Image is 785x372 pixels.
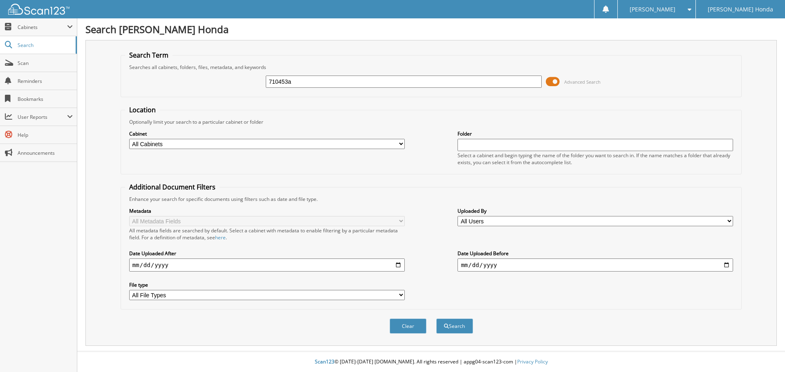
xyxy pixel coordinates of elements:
span: Scan123 [315,358,334,365]
span: Help [18,131,73,138]
span: Bookmarks [18,96,73,102]
span: User Reports [18,114,67,120]
legend: Additional Document Filters [125,183,220,192]
a: here [215,234,226,241]
legend: Location [125,105,160,114]
label: Folder [458,130,733,137]
div: Enhance your search for specific documents using filters such as date and file type. [125,196,738,203]
input: start [129,258,405,272]
span: [PERSON_NAME] [630,7,675,12]
label: Metadata [129,207,405,214]
img: scan123-logo-white.svg [8,4,70,15]
h1: Search [PERSON_NAME] Honda [85,22,777,36]
div: Searches all cabinets, folders, files, metadata, and keywords [125,64,738,71]
label: File type [129,281,405,288]
div: © [DATE]-[DATE] [DOMAIN_NAME]. All rights reserved | appg04-scan123-com | [77,352,785,372]
button: Clear [390,319,426,334]
span: [PERSON_NAME] Honda [708,7,773,12]
span: Search [18,42,72,49]
div: All metadata fields are searched by default. Select a cabinet with metadata to enable filtering b... [129,227,405,241]
div: Select a cabinet and begin typing the name of the folder you want to search in. If the name match... [458,152,733,166]
label: Cabinet [129,130,405,137]
span: Advanced Search [564,79,601,85]
legend: Search Term [125,51,173,60]
span: Announcements [18,149,73,156]
button: Search [436,319,473,334]
iframe: Chat Widget [744,333,785,372]
span: Scan [18,60,73,67]
div: Optionally limit your search to a particular cabinet or folder [125,118,738,125]
label: Date Uploaded After [129,250,405,257]
label: Uploaded By [458,207,733,214]
label: Date Uploaded Before [458,250,733,257]
span: Cabinets [18,24,67,31]
span: Reminders [18,78,73,85]
a: Privacy Policy [517,358,548,365]
input: end [458,258,733,272]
